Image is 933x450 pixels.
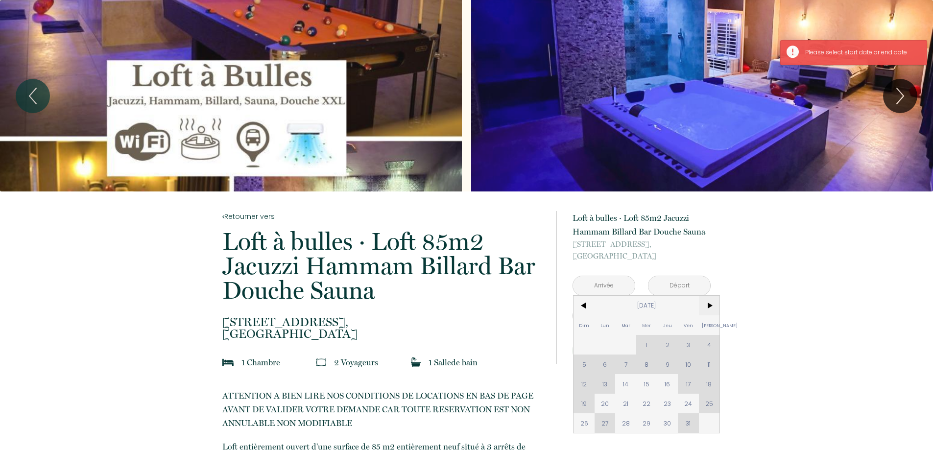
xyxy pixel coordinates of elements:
[222,316,544,340] p: [GEOGRAPHIC_DATA]
[574,413,595,433] span: 26
[573,211,711,238] p: Loft à bulles · Loft 85m2 Jacuzzi Hammam Billard Bar Douche Sauna
[334,355,378,369] p: 2 Voyageur
[615,374,636,394] span: 14
[574,296,595,315] span: <
[595,296,699,315] span: [DATE]
[883,79,917,113] button: Next
[657,413,678,433] span: 30
[636,413,657,433] span: 29
[574,315,595,335] span: Dim
[615,315,636,335] span: Mar
[429,355,478,369] p: 1 Salle de bain
[16,79,50,113] button: Previous
[636,374,657,394] span: 15
[699,315,720,335] span: [PERSON_NAME]
[805,48,917,57] div: Please select start date or end date
[222,316,544,328] span: [STREET_ADDRESS],
[595,394,616,413] span: 20
[375,357,378,367] span: s
[657,315,678,335] span: Jeu
[573,238,711,250] span: [STREET_ADDRESS],
[678,315,699,335] span: Ven
[573,238,711,262] p: [GEOGRAPHIC_DATA]
[636,394,657,413] span: 22
[573,337,711,364] button: Réserver
[316,357,326,367] img: guests
[615,394,636,413] span: 21
[699,296,720,315] span: >
[241,355,280,369] p: 1 Chambre
[657,394,678,413] span: 23
[636,315,657,335] span: Mer
[595,315,616,335] span: Lun
[615,413,636,433] span: 28
[678,394,699,413] span: 24
[573,276,635,295] input: Arrivée
[657,374,678,394] span: 16
[222,389,544,430] p: ATTENTION A BIEN LIRE NOS CONDITIONS DE LOCATIONS EN BAS DE PAGE AVANT DE VALIDER VOTRE DEMANDE C...
[222,229,544,303] p: Loft à bulles · Loft 85m2 Jacuzzi Hammam Billard Bar Douche Sauna
[222,211,544,222] a: Retourner vers
[648,276,710,295] input: Départ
